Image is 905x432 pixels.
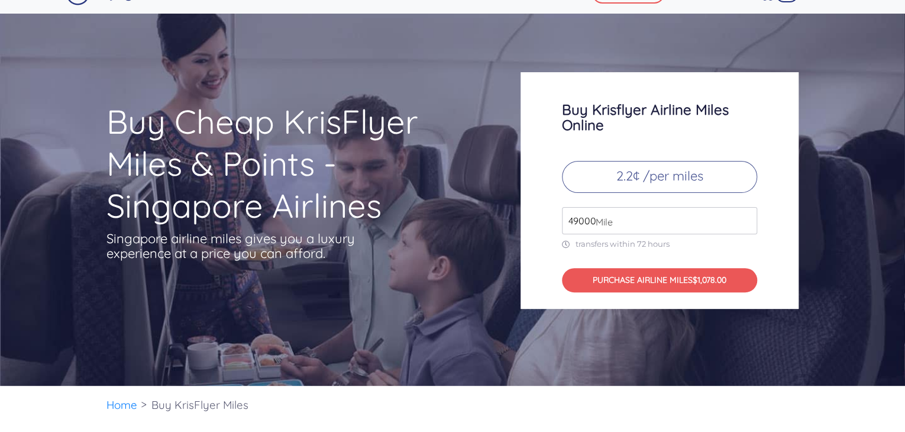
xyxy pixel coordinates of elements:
h3: Buy Krisflyer Airline Miles Online [562,102,757,133]
a: Home [106,398,137,412]
p: transfers within 72 hours [562,239,757,249]
p: Singapore airline miles gives you a luxury experience at a price you can afford. [106,231,373,261]
span: $1,078.00 [693,275,726,285]
button: PURCHASE AIRLINE MILES$1,078.00 [562,268,757,292]
p: 2.2¢ /per miles [562,161,757,193]
li: Buy KrisFlyer Miles [146,386,254,424]
span: Mile [590,215,613,229]
h1: Buy Cheap KrisFlyer Miles & Points - Singapore Airlines [106,101,474,227]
